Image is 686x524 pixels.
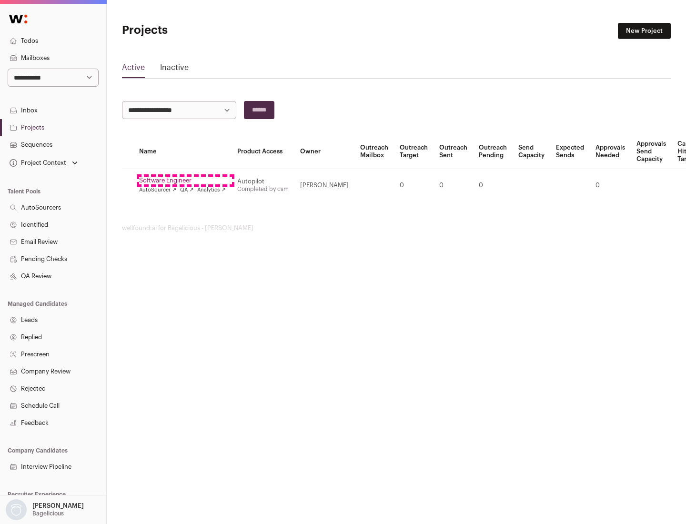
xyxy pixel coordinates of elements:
[237,178,289,185] div: Autopilot
[294,134,354,169] th: Owner
[550,134,590,169] th: Expected Sends
[32,502,84,510] p: [PERSON_NAME]
[434,169,473,202] td: 0
[122,23,305,38] h1: Projects
[473,134,513,169] th: Outreach Pending
[180,186,193,194] a: QA ↗
[590,169,631,202] td: 0
[197,186,225,194] a: Analytics ↗
[618,23,671,39] a: New Project
[394,134,434,169] th: Outreach Target
[8,159,66,167] div: Project Context
[4,499,86,520] button: Open dropdown
[32,510,64,517] p: Bagelicious
[354,134,394,169] th: Outreach Mailbox
[122,62,145,77] a: Active
[139,177,226,184] a: Software Engineer
[232,134,294,169] th: Product Access
[294,169,354,202] td: [PERSON_NAME]
[631,134,672,169] th: Approvals Send Capacity
[122,224,671,232] footer: wellfound:ai for Bagelicious - [PERSON_NAME]
[394,169,434,202] td: 0
[590,134,631,169] th: Approvals Needed
[434,134,473,169] th: Outreach Sent
[6,499,27,520] img: nopic.png
[513,134,550,169] th: Send Capacity
[4,10,32,29] img: Wellfound
[473,169,513,202] td: 0
[237,186,289,192] a: Completed by csm
[139,186,176,194] a: AutoSourcer ↗
[160,62,189,77] a: Inactive
[133,134,232,169] th: Name
[8,156,80,170] button: Open dropdown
